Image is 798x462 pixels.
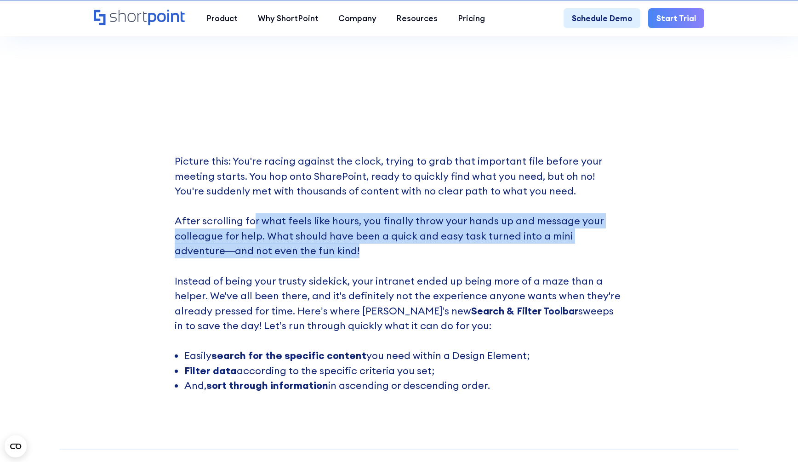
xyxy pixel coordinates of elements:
div: Product [206,12,238,24]
strong: search for the specific content [211,349,366,362]
a: Home [94,10,187,27]
button: Open CMP widget [5,435,27,457]
li: according to the specific criteria you set; [184,363,623,378]
strong: Filter data [184,364,237,377]
strong: Search & Filter Toolbar [471,304,578,317]
a: Company [328,8,386,28]
div: Company [338,12,376,24]
iframe: Chat Widget [633,355,798,462]
p: Picture this: You're racing against the clock, trying to grab that important file before your mee... [175,154,624,348]
div: Resources [396,12,438,24]
div: Why ShortPoint [258,12,319,24]
li: Easily you need within a Design Element; [184,348,623,363]
strong: sort through information [206,379,328,392]
li: And, in ascending or descending order. [184,378,623,393]
a: Resources [387,8,448,28]
div: Pricing [458,12,485,24]
a: Product [196,8,247,28]
a: Pricing [448,8,495,28]
a: Why ShortPoint [248,8,328,28]
a: Start Trial [648,8,704,28]
a: Schedule Demo [564,8,640,28]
